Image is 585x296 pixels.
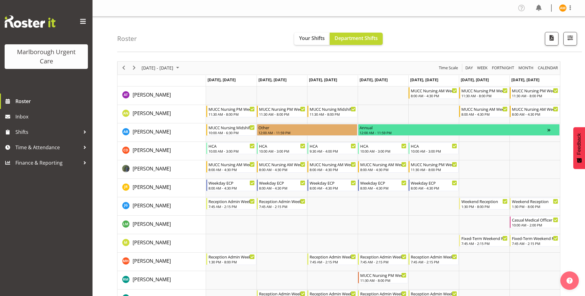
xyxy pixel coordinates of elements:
div: HCA [259,143,305,149]
a: [PERSON_NAME] [133,110,171,117]
span: calendar [537,64,558,72]
div: MUCC Nursing AM Weekday [360,161,406,167]
div: Fixed-Term Weekend Reception [461,235,508,241]
span: Feedback [576,133,582,155]
div: MUCC Nursing Midshift [208,124,255,130]
a: [PERSON_NAME] [133,257,171,265]
div: 11:30 AM - 8:00 PM [411,167,457,172]
div: Agnes Tyson"s event - MUCC Nursing AM Weekday Begin From Friday, October 17, 2025 at 8:00:00 AM G... [409,87,459,99]
div: 8:00 AM - 4:30 PM [360,167,406,172]
div: Jacinta Rangi"s event - Weekday ECP Begin From Thursday, October 16, 2025 at 8:00:00 AM GMT+13:00... [358,179,408,191]
div: Reception Admin Weekday AM [360,254,406,260]
button: Month [537,64,559,72]
div: 1:30 PM - 8:00 PM [512,204,558,209]
span: Department Shifts [335,35,378,42]
div: 7:45 AM - 2:15 PM [360,259,406,264]
div: MUCC Nursing AM Weekday [208,161,255,167]
td: Alysia Newman-Woods resource [117,105,206,123]
a: [PERSON_NAME] [133,183,171,191]
div: Jacinta Rangi"s event - Weekday ECP Begin From Monday, October 13, 2025 at 8:00:00 AM GMT+13:00 E... [206,179,256,191]
div: Gloria Varghese"s event - MUCC Nursing AM Weekday Begin From Monday, October 13, 2025 at 8:00:00 ... [206,161,256,173]
span: [PERSON_NAME] [133,202,171,209]
div: Josephine Godinez"s event - Weekend Reception Begin From Saturday, October 18, 2025 at 1:30:00 PM... [459,198,509,210]
button: Timeline Month [517,64,535,72]
div: 11:30 AM - 8:00 PM [310,112,356,117]
div: 10:00 AM - 3:00 PM [411,149,457,154]
div: Josephine Godinez"s event - Reception Admin Weekday AM Begin From Tuesday, October 14, 2025 at 7:... [257,198,307,210]
div: 7:45 AM - 2:15 PM [208,204,255,209]
div: 7:45 AM - 2:15 PM [411,259,457,264]
div: 1:30 PM - 8:00 PM [461,204,508,209]
div: Gloria Varghese"s event - MUCC Nursing AM Weekday Begin From Wednesday, October 15, 2025 at 8:00:... [307,161,357,173]
a: [PERSON_NAME] [133,91,171,98]
div: Margret Hall"s event - Reception Admin Weekday AM Begin From Wednesday, October 15, 2025 at 7:45:... [307,253,357,265]
div: 12:00 AM - 11:59 PM [360,130,547,135]
span: [PERSON_NAME] [133,239,171,246]
span: [DATE], [DATE] [461,77,489,82]
span: Day [465,64,473,72]
div: Annual [360,124,547,130]
div: Weekday ECP [208,180,255,186]
div: Alysia Newman-Woods"s event - MUCC Nursing PM Weekday Begin From Monday, October 13, 2025 at 11:3... [206,106,256,117]
div: Weekday ECP [259,180,305,186]
button: Feedback - Show survey [573,127,585,169]
img: Rosterit website logo [5,15,56,28]
div: Margie Vuto"s event - Fixed-Term Weekend Reception Begin From Sunday, October 19, 2025 at 7:45:00... [510,235,560,246]
span: [PERSON_NAME] [133,128,171,135]
div: HCA [310,143,356,149]
span: [DATE], [DATE] [511,77,539,82]
div: Cordelia Davies"s event - HCA Begin From Wednesday, October 15, 2025 at 9:30:00 AM GMT+13:00 Ends... [307,142,357,154]
button: Download a PDF of the roster according to the set date range. [545,32,558,46]
span: Week [476,64,488,72]
div: October 13 - 19, 2025 [139,62,183,74]
div: Weekday ECP [310,180,356,186]
button: Time Scale [438,64,459,72]
div: Weekday ECP [411,180,457,186]
button: Your Shifts [294,33,330,45]
a: [PERSON_NAME] [133,165,171,172]
span: [DATE], [DATE] [410,77,438,82]
td: Cordelia Davies resource [117,142,206,160]
div: Reception Admin Weekday AM [208,198,255,204]
div: 8:00 AM - 4:30 PM [208,186,255,190]
td: Luqman Mohd Jani resource [117,216,206,234]
span: Time & Attendance [15,143,80,152]
a: [PERSON_NAME] [133,276,171,283]
div: Reception Admin Weekday AM [259,198,305,204]
div: Luqman Mohd Jani"s event - Casual Medical Officer Weekend Begin From Sunday, October 19, 2025 at ... [510,216,560,228]
div: 11:30 AM - 8:00 PM [259,112,305,117]
button: Previous [120,64,128,72]
div: Margret Hall"s event - Reception Admin Weekday PM Begin From Monday, October 13, 2025 at 1:30:00 ... [206,253,256,265]
div: Other [258,124,356,130]
div: 11:30 AM - 8:00 PM [512,93,558,98]
div: Weekday ECP [360,180,406,186]
div: 7:45 AM - 2:15 PM [310,259,356,264]
div: Jacinta Rangi"s event - Weekday ECP Begin From Tuesday, October 14, 2025 at 8:00:00 AM GMT+13:00 ... [257,179,307,191]
td: Rachel Murphy resource [117,271,206,290]
div: MUCC Nursing PM Weekday [360,272,406,278]
div: Josephine Godinez"s event - Reception Admin Weekday AM Begin From Monday, October 13, 2025 at 7:4... [206,198,256,210]
div: Andrew Brooks"s event - MUCC Nursing Midshift Begin From Monday, October 13, 2025 at 10:00:00 AM ... [206,124,256,136]
h4: Roster [117,35,137,42]
span: [PERSON_NAME] [133,221,171,227]
div: MUCC Nursing AM Weekday [310,161,356,167]
div: Agnes Tyson"s event - MUCC Nursing PM Weekends Begin From Saturday, October 18, 2025 at 11:30:00 ... [459,87,509,99]
div: 8:00 AM - 4:30 PM [461,112,508,117]
div: HCA [360,143,406,149]
button: Timeline Day [464,64,474,72]
div: 8:00 AM - 4:30 PM [512,112,558,117]
div: previous period [118,62,129,74]
td: Margret Hall resource [117,253,206,271]
div: 8:00 AM - 4:30 PM [259,186,305,190]
div: MUCC Nursing PM Weekends [512,87,558,94]
td: Agnes Tyson resource [117,86,206,105]
div: 12:00 AM - 11:59 PM [258,130,356,135]
div: Alysia Newman-Woods"s event - MUCC Nursing Midshift Begin From Wednesday, October 15, 2025 at 11:... [307,106,357,117]
span: Inbox [15,112,89,121]
div: MUCC Nursing PM Weekends [461,87,508,94]
div: 8:00 AM - 4:30 PM [310,186,356,190]
div: 8:00 AM - 4:30 PM [259,167,305,172]
div: 7:45 AM - 2:15 PM [259,204,305,209]
div: MUCC Nursing AM Weekday [411,87,457,94]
